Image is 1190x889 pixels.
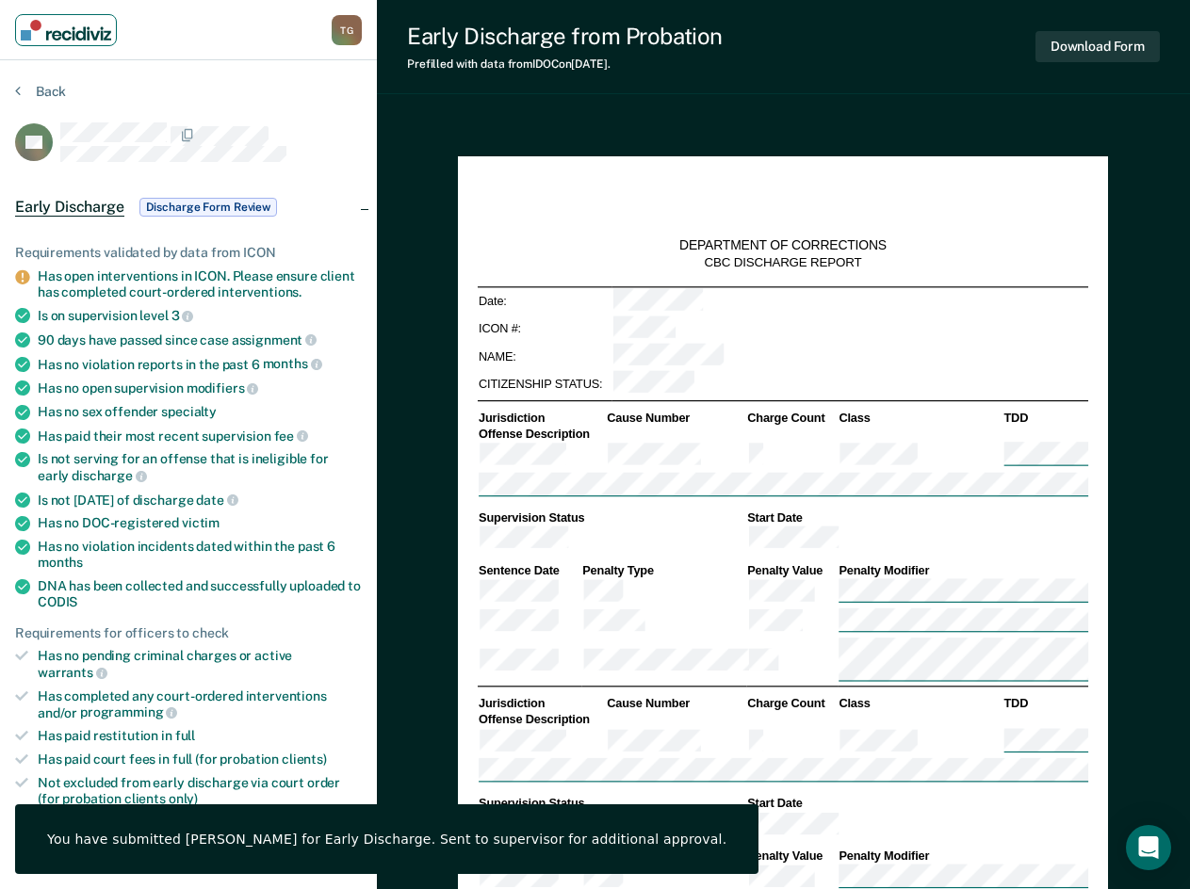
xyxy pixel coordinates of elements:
span: date [196,493,237,508]
span: discharge [72,468,147,483]
div: Is not [DATE] of discharge [38,492,362,509]
th: Penalty Modifier [839,562,1089,578]
div: You have submitted [PERSON_NAME] for Early Discharge. Sent to supervisor for additional approval. [47,831,726,848]
th: Start Date [746,796,1088,812]
img: Recidiviz [21,20,111,40]
span: victim [182,515,220,530]
th: Penalty Modifier [839,848,1089,864]
td: ICON #: [478,315,612,342]
th: Penalty Value [746,848,838,864]
div: T G [332,15,362,45]
th: Cause Number [606,410,746,426]
div: Has paid restitution in [38,728,362,744]
th: Offense Description [478,712,606,728]
span: warrants [38,665,107,680]
th: TDD [1003,696,1089,712]
div: Requirements validated by data from ICON [15,245,362,261]
th: Sentence Date [478,562,581,578]
div: Has no violation incidents dated within the past 6 [38,539,362,571]
div: Is on supervision level [38,307,362,324]
div: Not excluded from early discharge via court order (for probation clients [38,775,362,807]
td: NAME: [478,343,612,370]
th: Start Date [746,509,1088,525]
div: Has completed any court-ordered interventions and/or [38,688,362,720]
div: CBC DISCHARGE REPORT [705,254,862,270]
div: Has no open supervision [38,380,362,396]
th: Jurisdiction [478,696,606,712]
div: Has no violation reports in the past 6 [38,356,362,373]
th: Class [839,410,1003,426]
div: 90 days have passed since case [38,331,362,348]
th: Penalty Value [746,562,838,578]
span: months [38,555,83,570]
th: Cause Number [606,696,746,712]
div: Requirements for officers to check [15,625,362,641]
th: Penalty Type [581,562,746,578]
span: months [263,356,322,371]
div: Has paid court fees in full (for probation [38,752,362,768]
span: full [175,728,195,743]
span: 3 [171,308,194,323]
th: Offense Description [478,426,606,442]
td: CITIZENSHIP STATUS: [478,370,612,397]
th: Supervision Status [478,796,746,812]
span: Early Discharge [15,198,124,217]
button: Back [15,83,66,100]
div: Is not serving for an offense that is ineligible for early [38,451,362,483]
th: TDD [1003,410,1089,426]
span: clients) [282,752,327,767]
div: Has paid their most recent supervision [38,428,362,444]
div: Has no pending criminal charges or active [38,648,362,680]
div: DEPARTMENT OF CORRECTIONS [679,237,887,254]
span: only) [169,791,198,806]
span: modifiers [187,380,259,396]
th: Jurisdiction [478,410,606,426]
th: Charge Count [746,696,838,712]
div: Has open interventions in ICON. Please ensure client has completed court-ordered interventions. [38,268,362,300]
div: Has no sex offender [38,404,362,420]
th: Charge Count [746,410,838,426]
div: Open Intercom Messenger [1126,825,1171,870]
span: programming [80,704,177,719]
th: Supervision Status [478,509,746,525]
span: assignment [232,332,317,348]
div: Early Discharge from Probation [407,23,723,50]
button: Download Form [1035,31,1160,62]
th: Class [839,696,1003,712]
span: specialty [161,404,217,419]
button: Profile dropdown button [332,15,362,45]
td: Date: [478,286,612,315]
div: DNA has been collected and successfully uploaded to [38,578,362,610]
div: Has no DOC-registered [38,515,362,531]
span: CODIS [38,594,77,609]
div: Prefilled with data from IDOC on [DATE] . [407,57,723,71]
span: fee [274,428,308,444]
span: Discharge Form Review [139,198,277,217]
